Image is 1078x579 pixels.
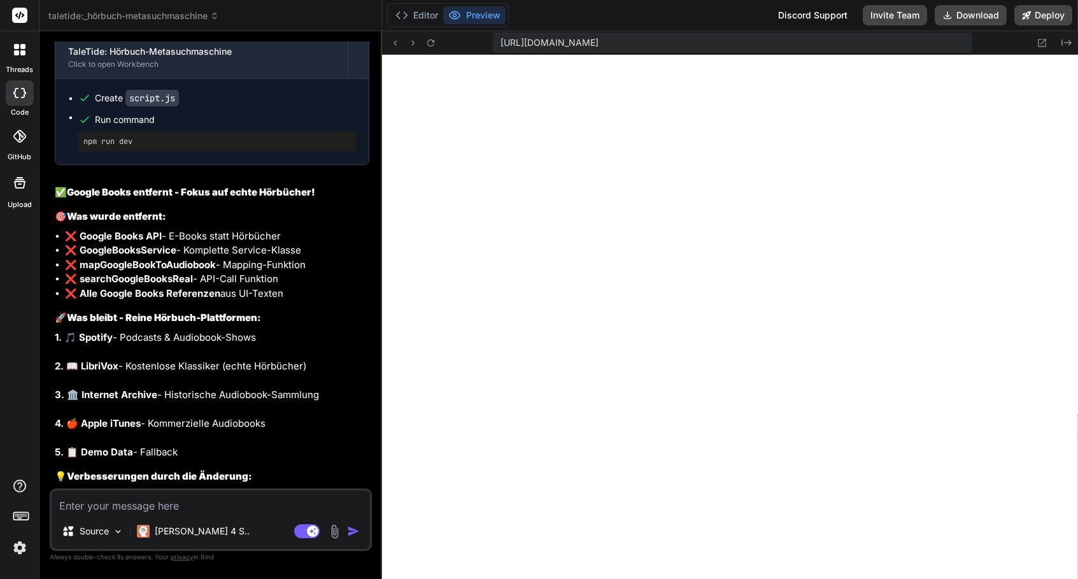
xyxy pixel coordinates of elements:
pre: npm run dev [83,136,351,147]
button: Editor [390,6,443,24]
button: TaleTide: Hörbuch-MetasuchmaschineClick to open Workbench [55,36,348,78]
p: Source [80,525,109,538]
label: GitHub [8,152,31,162]
strong: Was wurde entfernt: [67,210,166,222]
strong: ❌ Alle Google Books Referenzen [65,287,220,299]
strong: Google Books entfernt - Fokus auf echte Hörbücher! [67,186,315,198]
strong: ❌ mapGoogleBookToAudiobook [65,259,216,271]
strong: 3. 🏛️ Internet Archive [55,389,157,401]
span: taletide:_hörbuch-metasuchmaschine [48,10,219,22]
strong: ❌ Google Books API [65,230,162,242]
li: - Mapping-Funktion [65,258,369,273]
div: Click to open Workbench [68,59,335,69]
img: Claude 4 Sonnet [137,525,150,538]
li: aus UI-Texten [65,287,369,301]
strong: Verbesserungen durch die Änderung: [67,470,252,482]
h3: 🚀 [55,311,369,325]
p: [PERSON_NAME] 4 S.. [155,525,250,538]
h2: ✅ [55,185,369,200]
img: icon [347,525,360,538]
li: - E-Books statt Hörbücher [65,229,369,244]
span: privacy [171,553,194,561]
strong: 1. 🎵 Spotify [55,331,113,343]
label: code [11,107,29,118]
strong: Was bleibt - Reine Hörbuch-Plattformen: [67,311,261,324]
div: Discord Support [770,5,855,25]
strong: 2. 📖 LibriVox [55,360,118,372]
h3: 🎯 [55,210,369,224]
p: Always double-check its answers. Your in Bind [50,551,372,563]
li: - API-Call Funktion [65,272,369,287]
img: settings [9,537,31,559]
div: Create [95,92,179,104]
strong: 4. 🍎 Apple iTunes [55,417,141,429]
button: Download [935,5,1007,25]
p: - Podcasts & Audiobook-Shows - Kostenlose Klassiker (echte Hörbücher) - Historische Audiobook-Sam... [55,331,369,460]
div: TaleTide: Hörbuch-Metasuchmaschine [68,45,335,58]
img: attachment [327,524,342,539]
strong: ❌ GoogleBooksService [65,244,176,256]
li: - Komplette Service-Klasse [65,243,369,258]
code: script.js [125,90,179,106]
button: Invite Team [863,5,927,25]
span: Run command [95,113,356,126]
h3: 💡 [55,469,369,484]
label: threads [6,64,33,75]
button: Deploy [1014,5,1072,25]
strong: 5. 📋 Demo Data [55,446,133,458]
label: Upload [8,199,32,210]
span: [URL][DOMAIN_NAME] [500,36,599,49]
button: Preview [443,6,506,24]
img: Pick Models [113,526,124,537]
iframe: Preview [382,55,1078,579]
strong: ❌ searchGoogleBooksReal [65,273,193,285]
